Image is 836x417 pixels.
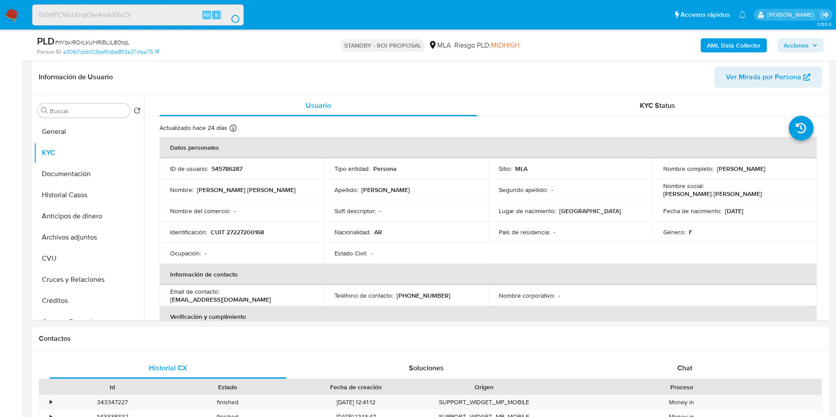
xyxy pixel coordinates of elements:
[50,107,126,115] input: Buscar
[61,383,164,391] div: Id
[34,248,144,269] button: CVU
[777,38,824,52] button: Acciones
[234,207,236,215] p: -
[55,38,130,47] span: # lrYbxiROrLkUHRiBLlL80tqL
[334,228,371,236] p: Nacionalidad :
[55,395,170,410] div: 343347227
[739,11,746,18] a: Notificaciones
[39,73,113,81] h1: Información de Usuario
[551,186,553,194] p: -
[817,21,832,28] span: 3.155.0
[160,264,817,285] th: Información de contacto
[491,40,520,50] span: MIDHIGH
[714,66,822,88] button: Ver Mirada por Persona
[134,107,141,117] button: Volver al orden por defecto
[204,249,206,257] p: -
[784,38,809,52] span: Acciones
[170,186,193,194] p: Nombre :
[725,207,743,215] p: [DATE]
[211,228,264,236] p: CUIT 27227200168
[548,383,815,391] div: Proceso
[39,334,822,343] h1: Contactos
[41,107,48,114] button: Buscar
[499,292,555,299] p: Nombre corporativo :
[34,206,144,227] button: Anticipos de dinero
[170,288,219,295] p: Email de contacto :
[379,207,381,215] p: -
[707,38,761,52] b: AML Data Collector
[160,306,817,327] th: Verificación y cumplimiento
[306,100,331,111] span: Usuario
[37,48,61,56] b: Person ID
[170,395,286,410] div: finished
[34,185,144,206] button: Historial Casos
[554,228,555,236] p: -
[33,9,243,21] input: Buscar usuario o caso...
[34,269,144,290] button: Cruces y Relaciones
[197,186,296,194] p: [PERSON_NAME] [PERSON_NAME]
[215,11,218,19] span: s
[726,66,801,88] span: Ver Mirada por Persona
[409,363,444,373] span: Soluciones
[499,207,556,215] p: Lugar de nacimiento :
[37,34,55,48] b: PLD
[663,207,721,215] p: Fecha de nacimiento :
[663,190,762,198] p: [PERSON_NAME] [PERSON_NAME]
[341,39,425,52] p: STANDBY - ROI PROPOSAL
[222,9,240,21] button: search-icon
[286,395,427,410] div: [DATE] 12:41:12
[34,142,144,163] button: KYC
[677,363,692,373] span: Chat
[499,228,550,236] p: País de residencia :
[717,165,765,173] p: [PERSON_NAME]
[170,165,208,173] p: ID de usuario :
[820,10,829,19] a: Salir
[640,100,675,111] span: KYC Status
[433,383,536,391] div: Origen
[542,395,821,410] div: Money in
[203,11,210,19] span: Alt
[663,182,704,190] p: Nombre social :
[499,186,548,194] p: Segundo apellido :
[663,165,713,173] p: Nombre completo :
[34,311,144,332] button: Cuentas Bancarias
[558,292,560,299] p: -
[701,38,767,52] button: AML Data Collector
[292,383,420,391] div: Fecha de creación
[689,228,692,236] p: F
[515,165,528,173] p: MLA
[499,165,512,173] p: Sitio :
[50,398,52,406] div: •
[334,186,358,194] p: Apellido :
[334,249,367,257] p: Estado Civil :
[663,228,685,236] p: Género :
[427,395,542,410] div: SUPPORT_WIDGET_MP_MOBILE
[334,207,376,215] p: Soft descriptor :
[34,290,144,311] button: Créditos
[176,383,279,391] div: Estado
[334,165,370,173] p: Tipo entidad :
[170,295,271,303] p: [EMAIL_ADDRESS][DOMAIN_NAME]
[34,121,144,142] button: General
[170,249,201,257] p: Ocupación :
[428,41,451,50] div: MLA
[680,10,730,19] span: Accesos rápidos
[373,165,397,173] p: Persona
[34,227,144,248] button: Archivos adjuntos
[63,48,159,56] a: a30fb7ddb103bef0dba8f13a37cfaa75
[361,186,410,194] p: [PERSON_NAME]
[371,249,372,257] p: -
[34,163,144,185] button: Documentación
[397,292,450,299] p: [PHONE_NUMBER]
[212,165,242,173] p: 545786287
[767,11,817,19] p: gustavo.deseta@mercadolibre.com
[170,228,207,236] p: Identificación :
[149,363,187,373] span: Historial CX
[334,292,393,299] p: Teléfono de contacto :
[160,137,817,158] th: Datos personales
[170,207,230,215] p: Nombre del comercio :
[559,207,621,215] p: [GEOGRAPHIC_DATA]
[160,124,227,132] p: Actualizado hace 24 días
[374,228,382,236] p: AR
[454,41,520,50] span: Riesgo PLD:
